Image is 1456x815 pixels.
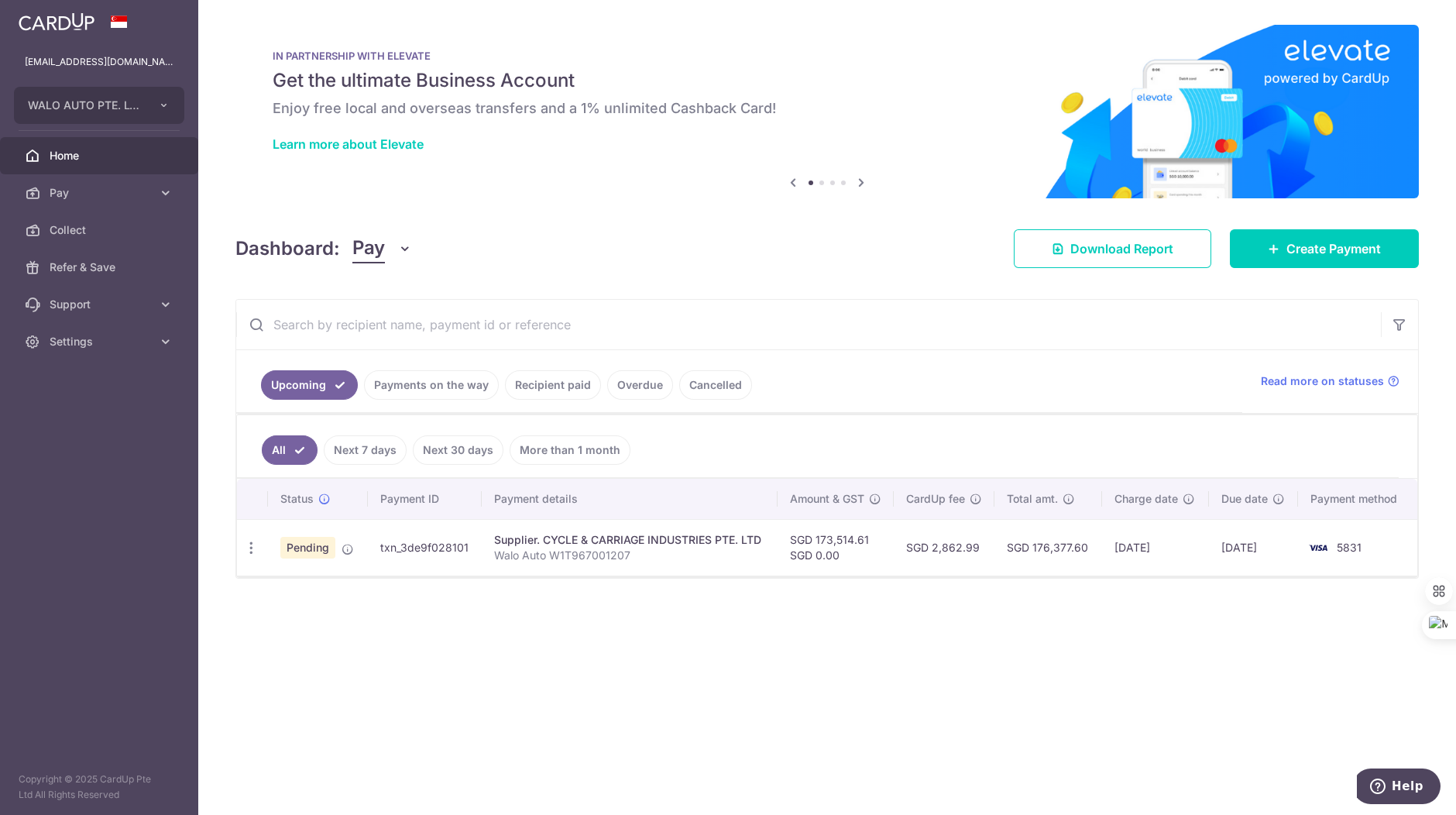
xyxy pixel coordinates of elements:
p: Walo Auto W1T967001207 [494,548,765,563]
th: Payment method [1298,479,1417,519]
td: [DATE] [1102,519,1209,576]
span: Pay [50,185,152,201]
a: Upcoming [261,370,358,400]
span: Amount & GST [790,491,864,507]
span: WALO AUTO PTE. LTD. [28,98,143,113]
iframe: Opens a widget where you can find more information [1357,769,1441,807]
a: More than 1 month [510,435,630,465]
td: [DATE] [1209,519,1298,576]
span: Download Report [1070,239,1173,258]
td: SGD 176,377.60 [994,519,1102,576]
td: SGD 173,514.61 SGD 0.00 [778,519,894,576]
span: Refer & Save [50,260,152,275]
a: Next 7 days [324,435,407,465]
p: IN PARTNERSHIP WITH ELEVATE [273,50,1382,62]
a: All [262,435,318,465]
img: CardUp [19,12,94,31]
p: [EMAIL_ADDRESS][DOMAIN_NAME] [25,54,173,70]
span: Due date [1221,491,1268,507]
span: Charge date [1114,491,1178,507]
td: SGD 2,862.99 [894,519,994,576]
span: 5831 [1337,541,1362,554]
td: txn_3de9f028101 [368,519,482,576]
img: Renovation banner [235,25,1419,198]
h4: Dashboard: [235,235,340,263]
span: Read more on statuses [1261,373,1384,389]
a: Learn more about Elevate [273,136,424,152]
div: Supplier. CYCLE & CARRIAGE INDUSTRIES PTE. LTD [494,532,765,548]
a: Recipient paid [505,370,601,400]
a: Payments on the way [364,370,499,400]
span: Total amt. [1007,491,1058,507]
span: Pending [280,537,335,559]
th: Payment details [482,479,778,519]
h6: Enjoy free local and overseas transfers and a 1% unlimited Cashback Card! [273,99,1382,118]
a: Cancelled [679,370,752,400]
a: Read more on statuses [1261,373,1399,389]
th: Payment ID [368,479,482,519]
span: Support [50,297,152,312]
input: Search by recipient name, payment id or reference [236,300,1381,349]
img: Bank Card [1303,538,1334,557]
span: Settings [50,334,152,349]
a: Create Payment [1230,229,1419,268]
span: Collect [50,222,152,238]
a: Next 30 days [413,435,503,465]
span: Home [50,148,152,163]
span: Pay [352,234,385,263]
a: Download Report [1014,229,1211,268]
a: Overdue [607,370,673,400]
span: Status [280,491,314,507]
button: WALO AUTO PTE. LTD. [14,87,184,124]
h5: Get the ultimate Business Account [273,68,1382,93]
span: Create Payment [1286,239,1381,258]
span: CardUp fee [906,491,965,507]
button: Pay [352,234,412,263]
